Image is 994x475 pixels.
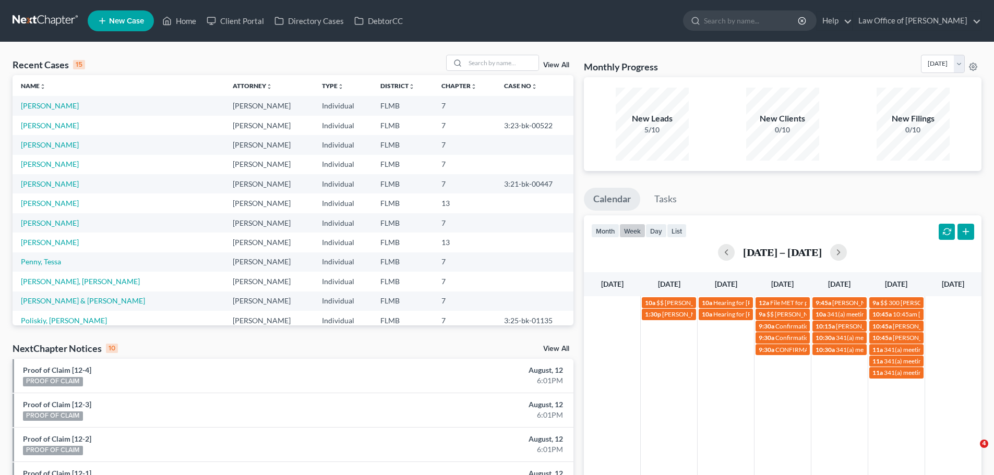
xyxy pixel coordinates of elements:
[832,299,968,307] span: [PERSON_NAME] will attend 341 meeting at office
[390,375,563,386] div: 6:01PM
[770,299,882,307] span: File MET for payments-[PERSON_NAME]
[224,193,314,213] td: [PERSON_NAME]
[269,11,349,30] a: Directory Cases
[433,135,495,154] td: 7
[872,357,883,365] span: 11a
[584,60,658,73] h3: Monthly Progress
[775,322,894,330] span: Confirmation hearing for [PERSON_NAME]
[224,174,314,193] td: [PERSON_NAME]
[21,179,79,188] a: [PERSON_NAME]
[21,296,145,305] a: [PERSON_NAME] & [PERSON_NAME]
[433,233,495,252] td: 13
[390,444,563,455] div: 6:01PM
[836,334,937,342] span: 341(a) meeting for [PERSON_NAME]
[504,82,537,90] a: Case Nounfold_more
[872,322,892,330] span: 10:45a
[21,140,79,149] a: [PERSON_NAME]
[713,310,920,318] span: Hearing for [PERSON_NAME][US_STATE] and [PERSON_NAME][US_STATE]
[390,365,563,375] div: August, 12
[233,82,272,90] a: Attorneyunfold_more
[109,17,144,25] span: New Case
[21,199,79,208] a: [PERSON_NAME]
[433,174,495,193] td: 7
[106,344,118,353] div: 10
[771,279,794,288] span: [DATE]
[372,291,433,311] td: FLMB
[767,310,885,318] span: $$ [PERSON_NAME] owes a check $375.00
[872,334,892,342] span: 10:45a
[531,83,537,90] i: unfold_more
[224,291,314,311] td: [PERSON_NAME]
[759,299,769,307] span: 12a
[372,135,433,154] td: FLMB
[667,224,687,238] button: list
[853,11,981,30] a: Law Office of [PERSON_NAME]
[433,213,495,233] td: 7
[885,279,907,288] span: [DATE]
[157,11,201,30] a: Home
[322,82,344,90] a: Typeunfold_more
[372,272,433,291] td: FLMB
[872,299,879,307] span: 9a
[314,252,372,272] td: Individual
[266,83,272,90] i: unfold_more
[465,55,538,70] input: Search by name...
[704,11,799,30] input: Search by name...
[759,310,765,318] span: 9a
[21,218,79,227] a: [PERSON_NAME]
[877,125,950,135] div: 0/10
[662,310,817,318] span: [PERSON_NAME] [EMAIL_ADDRESS][DOMAIN_NAME]
[21,316,107,325] a: Poliskiy, [PERSON_NAME]
[314,272,372,291] td: Individual
[816,310,826,318] span: 10a
[13,58,85,71] div: Recent Cases
[23,400,91,409] a: Proof of Claim [12-3]
[543,345,569,352] a: View All
[656,299,729,307] span: $$ [PERSON_NAME] $400
[372,155,433,174] td: FLMB
[314,96,372,115] td: Individual
[21,160,79,168] a: [PERSON_NAME]
[433,252,495,272] td: 7
[827,310,928,318] span: 341(a) meeting for [PERSON_NAME]
[224,96,314,115] td: [PERSON_NAME]
[713,299,920,307] span: Hearing for [PERSON_NAME][US_STATE] and [PERSON_NAME][US_STATE]
[645,224,667,238] button: day
[645,299,655,307] span: 10a
[877,113,950,125] div: New Filings
[496,174,573,193] td: 3:21-bk-00447
[496,311,573,330] td: 3:25-bk-01135
[224,135,314,154] td: [PERSON_NAME]
[13,342,118,355] div: NextChapter Notices
[338,83,344,90] i: unfold_more
[23,446,83,455] div: PROOF OF CLAIM
[616,113,689,125] div: New Leads
[433,116,495,135] td: 7
[390,410,563,420] div: 6:01PM
[224,272,314,291] td: [PERSON_NAME]
[959,440,984,465] iframe: Intercom live chat
[828,279,851,288] span: [DATE]
[433,193,495,213] td: 13
[390,399,563,410] div: August, 12
[884,357,985,365] span: 341(a) meeting for [PERSON_NAME]
[224,116,314,135] td: [PERSON_NAME]
[314,213,372,233] td: Individual
[314,233,372,252] td: Individual
[372,252,433,272] td: FLMB
[872,310,892,318] span: 10:45a
[21,82,46,90] a: Nameunfold_more
[390,434,563,444] div: August, 12
[314,311,372,330] td: Individual
[616,125,689,135] div: 5/10
[314,291,372,311] td: Individual
[645,188,686,211] a: Tasks
[372,96,433,115] td: FLMB
[224,213,314,233] td: [PERSON_NAME]
[224,252,314,272] td: [PERSON_NAME]
[409,83,415,90] i: unfold_more
[816,334,835,342] span: 10:30a
[23,377,83,386] div: PROOF OF CLAIM
[759,322,774,330] span: 9:30a
[73,60,85,69] div: 15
